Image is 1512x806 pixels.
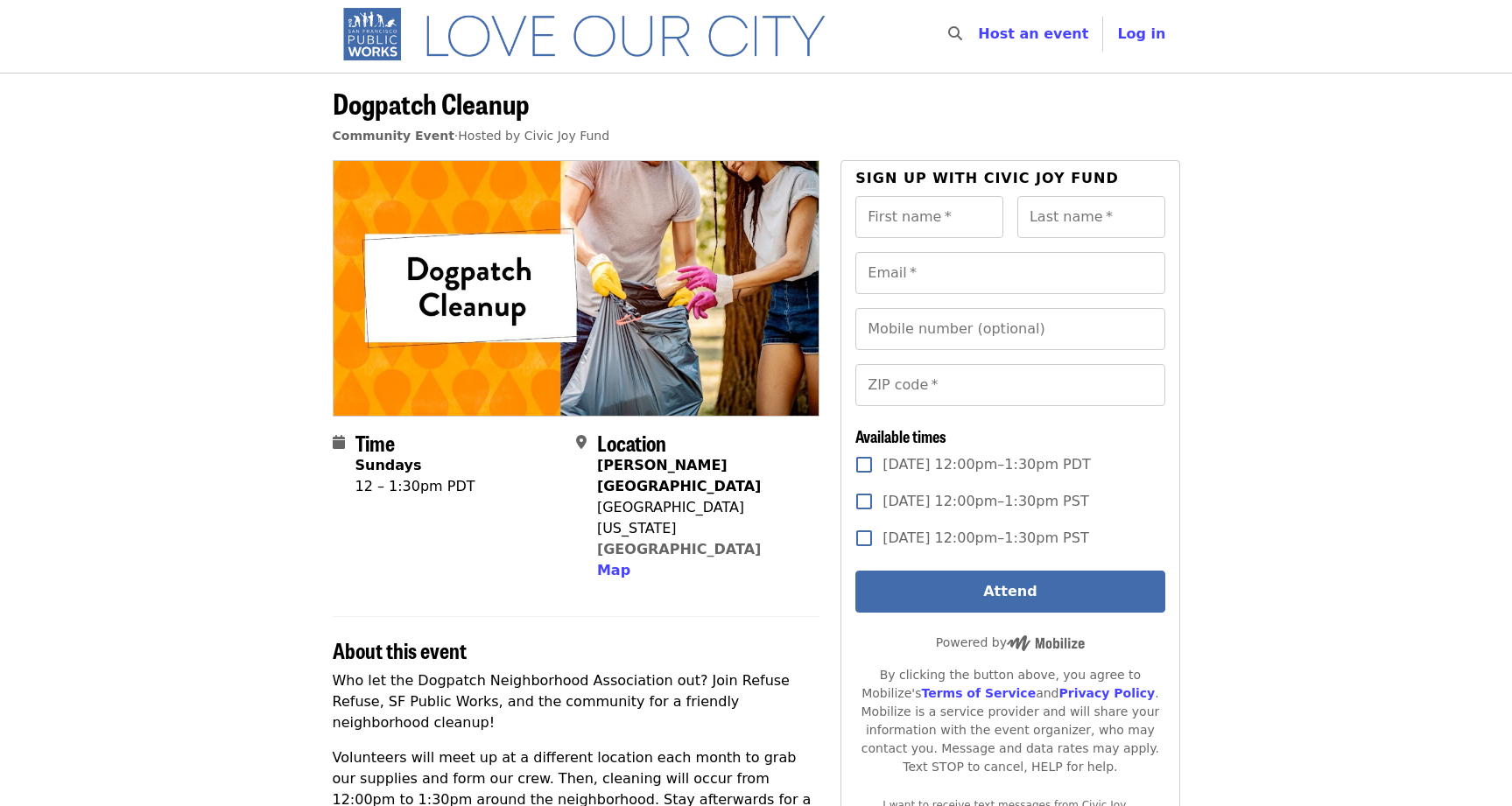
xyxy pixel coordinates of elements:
[855,666,1164,776] div: By clicking the button above, you agree to Mobilize's and . Mobilize is a service provider and wi...
[1017,196,1165,238] input: Last name
[883,528,1088,549] span: [DATE] 12:00pm–1:30pm PST
[333,434,345,451] i: calendar icon
[333,82,530,123] span: Dogpatch Cleanup
[333,6,852,62] img: SF Public Works - Home
[355,476,475,497] div: 12 – 1:30pm PDT
[333,634,467,665] span: About this event
[936,635,1085,649] span: Powered by
[355,427,395,458] span: Time
[1103,17,1179,52] button: Log in
[333,129,454,143] a: Community Event
[597,427,666,458] span: Location
[855,252,1164,294] input: Email
[948,25,962,42] i: search icon
[333,129,610,143] span: ·
[855,308,1164,350] input: Mobile number (optional)
[855,364,1164,406] input: ZIP code
[333,670,820,733] p: Who let the Dogpatch Neighborhood Association out? Join Refuse Refuse, SF Public Works, and the c...
[973,13,987,55] input: Search
[978,25,1088,42] a: Host an event
[334,161,819,415] img: Dogpatch Cleanup organized by Civic Joy Fund
[1007,635,1085,651] img: Powered by Mobilize
[855,424,946,447] span: Available times
[855,571,1164,613] button: Attend
[921,686,1036,700] a: Terms of Service
[855,170,1118,186] span: Sign up with Civic Joy Fund
[1058,686,1155,700] a: Privacy Policy
[597,541,761,557] a: [GEOGRAPHIC_DATA]
[883,491,1088,512] span: [DATE] 12:00pm–1:30pm PST
[355,457,422,473] strong: Sundays
[576,434,587,451] i: map-marker-alt icon
[597,457,761,494] strong: [PERSON_NAME][GEOGRAPHIC_DATA]
[458,129,609,143] span: Hosted by Civic Joy Fund
[597,560,630,581] button: Map
[855,196,1003,238] input: First name
[1117,25,1165,42] span: Log in
[597,562,630,578] span: Map
[883,454,1091,475] span: [DATE] 12:00pm–1:30pm PDT
[597,497,805,539] div: [GEOGRAPHIC_DATA][US_STATE]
